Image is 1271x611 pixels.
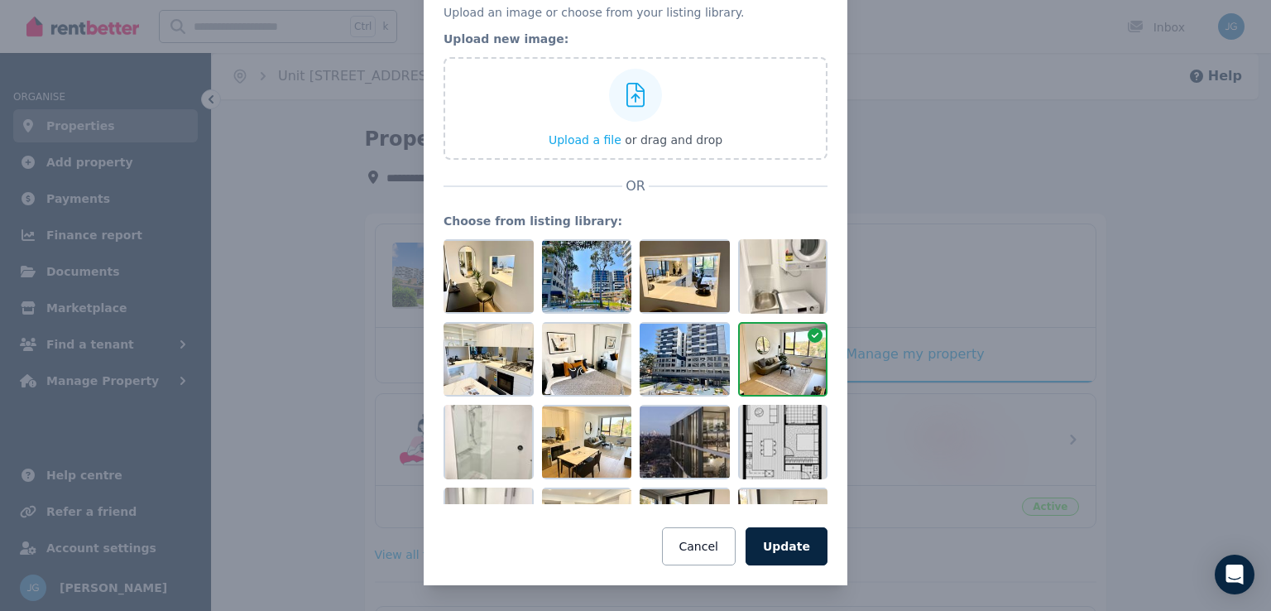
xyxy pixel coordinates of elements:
[549,132,722,148] button: Upload a file or drag and drop
[1215,555,1254,594] div: Open Intercom Messenger
[444,213,827,229] legend: Choose from listing library:
[625,133,722,147] span: or drag and drop
[662,527,736,565] button: Cancel
[622,176,649,196] span: OR
[549,133,621,147] span: Upload a file
[444,4,827,21] p: Upload an image or choose from your listing library.
[444,31,827,47] legend: Upload new image:
[746,527,827,565] button: Update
